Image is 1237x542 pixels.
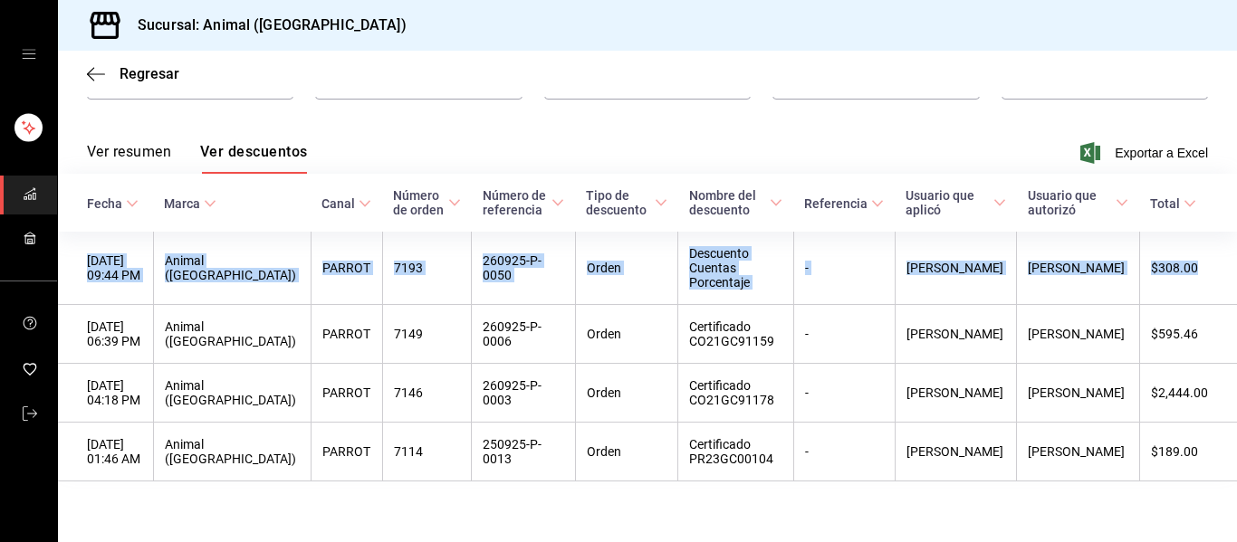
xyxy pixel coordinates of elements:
button: open drawer [22,47,36,62]
span: Tipo de descuento [586,188,667,217]
th: 260925-P-0050 [472,232,576,305]
th: 260925-P-0003 [472,364,576,423]
th: [PERSON_NAME] [895,305,1016,364]
th: - [793,232,895,305]
th: PARROT [311,305,382,364]
th: Orden [575,364,678,423]
span: Usuario que aplicó [906,188,1005,217]
th: [DATE] 04:18 PM [58,364,153,423]
th: 260925-P-0006 [472,305,576,364]
button: Regresar [87,65,179,82]
th: [PERSON_NAME] [1017,232,1140,305]
th: $308.00 [1139,232,1237,305]
th: [PERSON_NAME] [1017,305,1140,364]
th: PARROT [311,423,382,481]
span: Referencia [804,196,884,211]
th: Animal ([GEOGRAPHIC_DATA]) [153,364,311,423]
th: Animal ([GEOGRAPHIC_DATA]) [153,423,311,481]
th: Animal ([GEOGRAPHIC_DATA]) [153,305,311,364]
th: - [793,364,895,423]
th: 7146 [382,364,471,423]
th: $595.46 [1139,305,1237,364]
button: Exportar a Excel [1084,142,1208,164]
th: [DATE] 09:44 PM [58,232,153,305]
th: 7149 [382,305,471,364]
span: Total [1150,196,1196,211]
th: Orden [575,232,678,305]
th: [DATE] 01:46 AM [58,423,153,481]
th: Descuento Cuentas Porcentaje [678,232,794,305]
span: Marca [164,196,216,211]
th: Orden [575,423,678,481]
span: Número de referencia [483,188,565,217]
span: Usuario que autorizó [1028,188,1129,217]
button: Ver descuentos [200,143,307,174]
th: PARROT [311,364,382,423]
th: [DATE] 06:39 PM [58,305,153,364]
th: [PERSON_NAME] [895,364,1016,423]
th: [PERSON_NAME] [895,423,1016,481]
th: 250925-P-0013 [472,423,576,481]
th: [PERSON_NAME] [895,232,1016,305]
th: Animal ([GEOGRAPHIC_DATA]) [153,232,311,305]
th: [PERSON_NAME] [1017,364,1140,423]
th: Certificado PR23GC00104 [678,423,794,481]
th: PARROT [311,232,382,305]
h3: Sucursal: Animal ([GEOGRAPHIC_DATA]) [123,14,407,36]
th: Certificado CO21GC91178 [678,364,794,423]
th: Certificado CO21GC91159 [678,305,794,364]
th: - [793,305,895,364]
div: navigation tabs [87,143,307,174]
span: Número de orden [393,188,460,217]
th: [PERSON_NAME] [1017,423,1140,481]
th: - [793,423,895,481]
th: 7114 [382,423,471,481]
span: Regresar [120,65,179,82]
span: Nombre del descuento [689,188,783,217]
th: $189.00 [1139,423,1237,481]
th: Orden [575,305,678,364]
span: Canal [321,196,371,211]
th: 7193 [382,232,471,305]
th: $2,444.00 [1139,364,1237,423]
button: Ver resumen [87,143,171,174]
span: Fecha [87,196,139,211]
